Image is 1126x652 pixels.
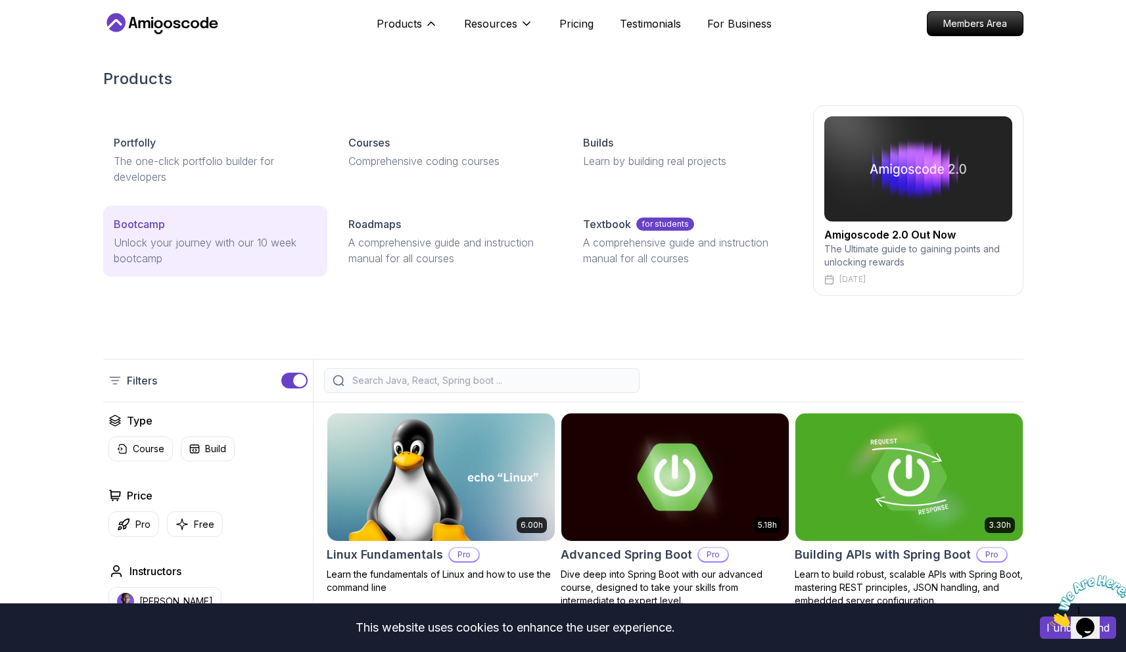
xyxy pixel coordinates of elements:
[927,11,1023,36] a: Members Area
[795,413,1023,607] a: Building APIs with Spring Boot card3.30hBuilding APIs with Spring BootProLearn to build robust, s...
[127,488,152,503] h2: Price
[114,135,156,151] p: Portfolly
[327,568,555,594] p: Learn the fundamentals of Linux and how to use the command line
[561,568,789,607] p: Dive deep into Spring Boot with our advanced course, designed to take your skills from intermedia...
[327,546,443,564] h2: Linux Fundamentals
[5,5,87,57] img: Chat attention grabber
[839,274,866,285] p: [DATE]
[348,135,390,151] p: Courses
[573,124,797,179] a: BuildsLearn by building real projects
[561,546,692,564] h2: Advanced Spring Boot
[620,16,681,32] a: Testimonials
[1040,617,1116,639] button: Accept cookies
[927,12,1023,35] p: Members Area
[795,546,971,564] h2: Building APIs with Spring Boot
[583,153,786,169] p: Learn by building real projects
[181,436,235,461] button: Build
[561,413,789,607] a: Advanced Spring Boot card5.18hAdvanced Spring BootProDive deep into Spring Boot with our advanced...
[824,116,1012,221] img: amigoscode 2.0
[350,374,631,387] input: Search Java, React, Spring boot ...
[338,206,562,277] a: RoadmapsA comprehensive guide and instruction manual for all courses
[127,413,152,429] h2: Type
[977,548,1006,561] p: Pro
[114,216,165,232] p: Bootcamp
[129,563,181,579] h2: Instructors
[824,227,1012,243] h2: Amigoscode 2.0 Out Now
[114,235,317,266] p: Unlock your journey with our 10 week bootcamp
[377,16,438,42] button: Products
[205,442,226,455] p: Build
[795,568,1023,607] p: Learn to build robust, scalable APIs with Spring Boot, mastering REST principles, JSON handling, ...
[707,16,772,32] a: For Business
[450,548,479,561] p: Pro
[1044,570,1126,632] iframe: chat widget
[699,548,728,561] p: Pro
[139,595,213,608] p: [PERSON_NAME]
[108,436,173,461] button: Course
[5,5,11,16] span: 1
[989,520,1011,530] p: 3.30h
[127,373,157,388] p: Filters
[573,206,797,277] a: Textbookfor studentsA comprehensive guide and instruction manual for all courses
[583,216,631,232] p: Textbook
[464,16,533,42] button: Resources
[167,511,223,537] button: Free
[583,135,613,151] p: Builds
[114,153,317,185] p: The one-click portfolio builder for developers
[521,520,543,530] p: 6.00h
[133,442,164,455] p: Course
[108,587,222,616] button: instructor img[PERSON_NAME]
[348,216,401,232] p: Roadmaps
[813,105,1023,296] a: amigoscode 2.0Amigoscode 2.0 Out NowThe Ultimate guide to gaining points and unlocking rewards[DATE]
[559,16,594,32] a: Pricing
[327,413,555,541] img: Linux Fundamentals card
[194,518,214,531] p: Free
[795,413,1023,541] img: Building APIs with Spring Boot card
[758,520,777,530] p: 5.18h
[636,218,694,231] p: for students
[338,124,562,179] a: CoursesComprehensive coding courses
[464,16,517,32] p: Resources
[327,413,555,594] a: Linux Fundamentals card6.00hLinux FundamentalsProLearn the fundamentals of Linux and how to use t...
[117,593,134,610] img: instructor img
[824,243,1012,269] p: The Ultimate guide to gaining points and unlocking rewards
[377,16,422,32] p: Products
[103,206,327,277] a: BootcampUnlock your journey with our 10 week bootcamp
[10,613,1020,642] div: This website uses cookies to enhance the user experience.
[103,68,1023,89] h2: Products
[561,413,789,541] img: Advanced Spring Boot card
[348,235,551,266] p: A comprehensive guide and instruction manual for all courses
[108,511,159,537] button: Pro
[348,153,551,169] p: Comprehensive coding courses
[135,518,151,531] p: Pro
[103,124,327,195] a: PortfollyThe one-click portfolio builder for developers
[583,235,786,266] p: A comprehensive guide and instruction manual for all courses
